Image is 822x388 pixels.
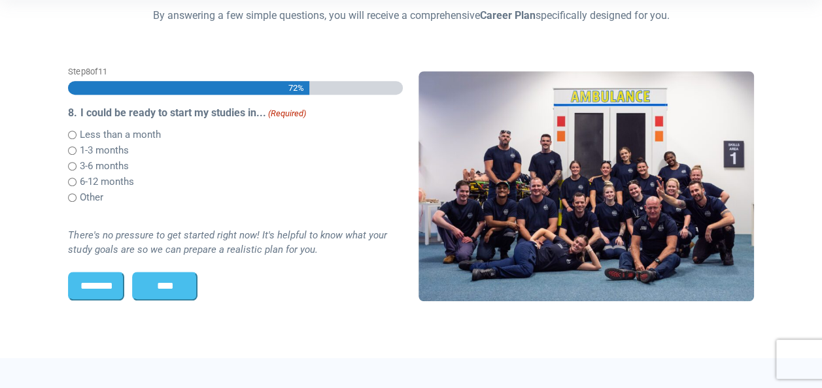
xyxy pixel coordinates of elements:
[79,159,128,174] label: 3-6 months
[267,107,306,120] span: (Required)
[68,105,403,121] legend: 8. I could be ready to start my studies in...
[68,65,403,78] p: Step of
[79,174,133,189] label: 6-12 months
[68,8,753,24] p: By answering a few simple questions, you will receive a comprehensive specifically designed for you.
[85,67,90,76] span: 8
[479,9,535,22] strong: Career Plan
[79,190,103,205] label: Other
[97,67,107,76] span: 11
[79,127,160,142] label: Less than a month
[79,143,128,158] label: 1-3 months
[287,81,304,95] span: 72%
[68,229,386,256] i: There's no pressure to get started right now! It's helpful to know what your study goals are so w...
